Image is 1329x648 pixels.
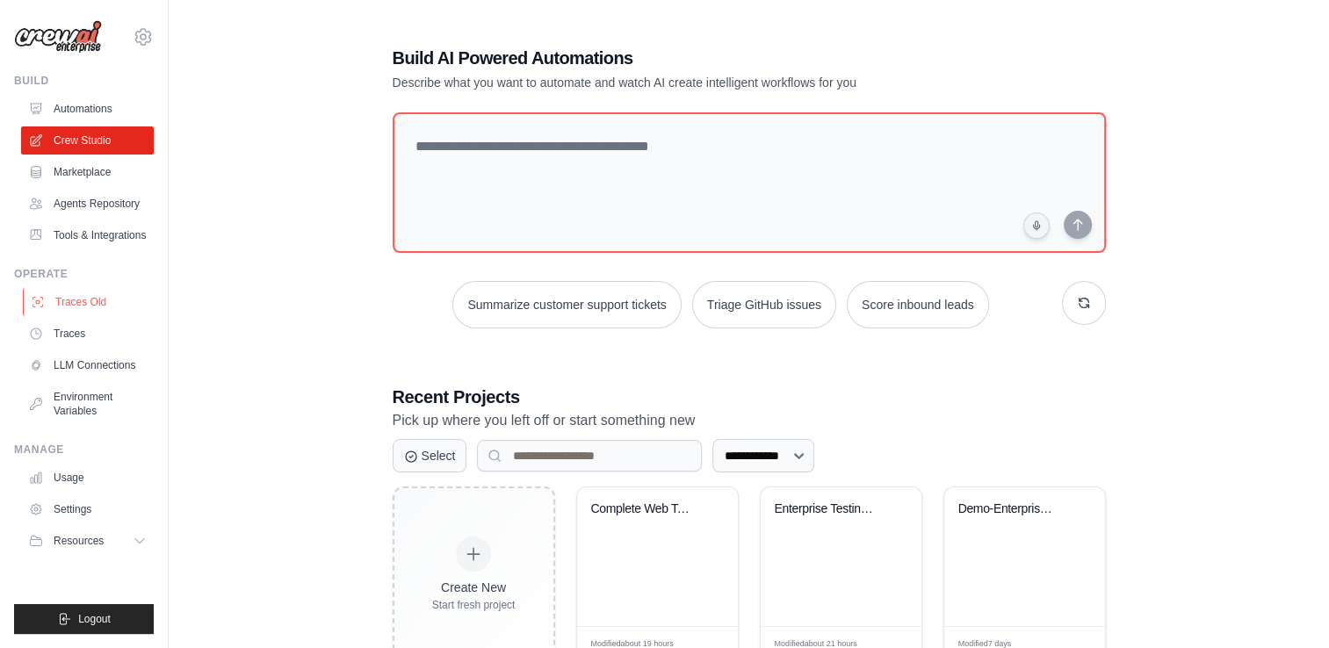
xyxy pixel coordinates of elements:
[591,501,697,517] div: Complete Web Test Automation with Execution
[78,612,111,626] span: Logout
[23,288,155,316] a: Traces Old
[692,281,836,328] button: Triage GitHub issues
[393,439,467,472] button: Select
[775,501,881,517] div: Enterprise Testing Automation Platform
[393,46,983,70] h1: Build AI Powered Automations
[452,281,681,328] button: Summarize customer support tickets
[21,190,154,218] a: Agents Repository
[432,598,516,612] div: Start fresh project
[1023,212,1050,239] button: Click to speak your automation idea
[1241,564,1329,648] iframe: Chat Widget
[21,527,154,555] button: Resources
[21,464,154,492] a: Usage
[393,409,1106,432] p: Pick up where you left off or start something new
[21,221,154,249] a: Tools & Integrations
[21,351,154,379] a: LLM Connections
[21,495,154,523] a: Settings
[21,383,154,425] a: Environment Variables
[393,385,1106,409] h3: Recent Projects
[21,95,154,123] a: Automations
[14,604,154,634] button: Logout
[393,74,983,91] p: Describe what you want to automate and watch AI create intelligent workflows for you
[958,501,1065,517] div: Demo-Enterprise Agentic Software Engineering
[54,534,104,548] span: Resources
[21,126,154,155] a: Crew Studio
[1062,281,1106,325] button: Get new suggestions
[14,74,154,88] div: Build
[847,281,989,328] button: Score inbound leads
[432,579,516,596] div: Create New
[14,267,154,281] div: Operate
[14,20,102,54] img: Logo
[21,320,154,348] a: Traces
[21,158,154,186] a: Marketplace
[14,443,154,457] div: Manage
